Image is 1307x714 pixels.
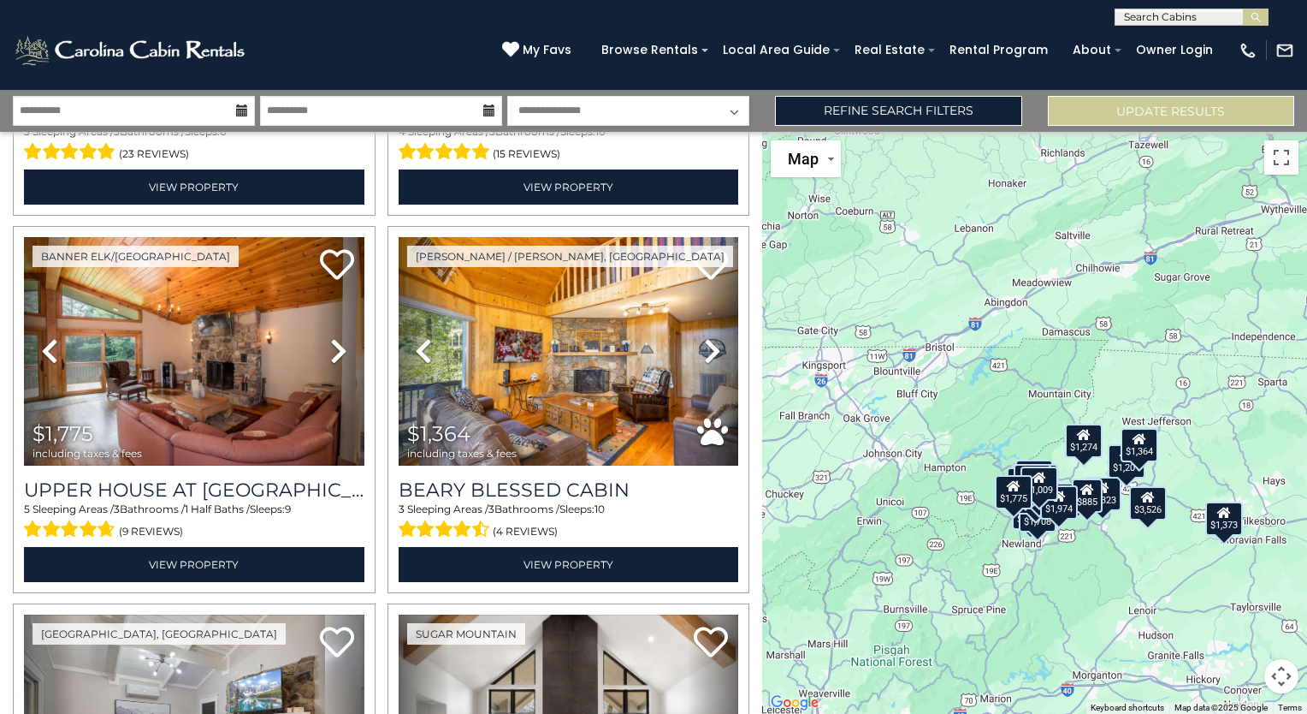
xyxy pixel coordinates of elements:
img: White-1-2.png [13,33,250,68]
a: Rental Program [941,37,1056,63]
span: $1,775 [33,421,93,446]
a: Real Estate [846,37,933,63]
h3: Upper House at Tiffanys Estate [24,479,364,502]
a: Upper House at [GEOGRAPHIC_DATA] [24,479,364,502]
a: View Property [24,547,364,582]
div: $1,885 [1011,496,1049,530]
a: Browse Rentals [593,37,707,63]
a: Terms (opens in new tab) [1278,703,1302,712]
span: 9 [285,503,291,515]
span: (23 reviews) [119,143,189,165]
span: 4 [399,125,405,138]
div: $1,775 [995,475,1032,509]
img: mail-regular-white.png [1275,41,1294,60]
span: 3 [399,503,405,515]
span: 3 [489,125,495,138]
span: including taxes & fees [33,448,142,459]
a: Add to favorites [320,625,354,662]
div: Sleeping Areas / Bathrooms / Sleeps: [24,502,364,543]
div: $3,526 [1129,486,1167,521]
div: $1,364 [1121,428,1158,462]
span: My Favs [523,41,571,59]
img: Google [766,692,823,714]
a: Sugar Mountain [407,623,525,645]
a: Beary Blessed Cabin [399,479,739,502]
a: Refine Search Filters [775,96,1021,126]
div: $1,009 [1020,467,1058,501]
div: Sleeping Areas / Bathrooms / Sleeps: [24,124,364,165]
a: Owner Login [1127,37,1221,63]
div: $1,392 [1043,483,1080,517]
a: Add to favorites [694,625,728,662]
span: including taxes & fees [407,448,517,459]
span: (15 reviews) [493,143,560,165]
a: View Property [399,547,739,582]
span: (9 reviews) [119,521,183,543]
span: 1 Half Baths / [185,503,250,515]
button: Map camera controls [1264,659,1298,693]
span: 3 [488,503,494,515]
span: 10 [594,503,605,515]
div: $1,323 [1084,477,1121,511]
span: 6 [220,125,226,138]
a: My Favs [502,41,576,60]
span: Map data ©2025 Google [1174,703,1268,712]
span: (4 reviews) [493,521,558,543]
button: Change map style [771,140,841,177]
a: [GEOGRAPHIC_DATA], [GEOGRAPHIC_DATA] [33,623,286,645]
span: 3 [24,125,30,138]
span: 5 [24,503,30,515]
div: Sleeping Areas / Bathrooms / Sleeps: [399,124,739,165]
a: View Property [24,170,364,205]
img: thumbnail_163280629.jpeg [399,237,739,465]
a: Open this area in Google Maps (opens a new window) [766,692,823,714]
span: 3 [114,125,120,138]
div: $1,274 [1065,424,1103,458]
a: Local Area Guide [714,37,838,63]
img: thumbnail_163273264.jpeg [24,237,364,465]
div: $1,153 [1013,464,1050,498]
button: Toggle fullscreen view [1264,140,1298,175]
a: About [1064,37,1120,63]
div: $1,748 [1014,460,1052,494]
a: Banner Elk/[GEOGRAPHIC_DATA] [33,246,239,267]
div: $885 [1072,479,1103,513]
div: $1,974 [1040,485,1078,520]
span: 3 [114,503,120,515]
div: $1,708 [1019,498,1056,533]
div: $1,201 [1107,444,1144,479]
button: Update Results [1048,96,1294,126]
a: [PERSON_NAME] / [PERSON_NAME], [GEOGRAPHIC_DATA] [407,246,733,267]
div: $1,373 [1204,502,1242,536]
span: 10 [595,125,606,138]
a: View Property [399,170,739,205]
span: Map [788,150,819,168]
span: $1,364 [407,421,470,446]
button: Keyboard shortcuts [1091,702,1164,714]
div: Sleeping Areas / Bathrooms / Sleeps: [399,502,739,543]
img: phone-regular-white.png [1239,41,1257,60]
